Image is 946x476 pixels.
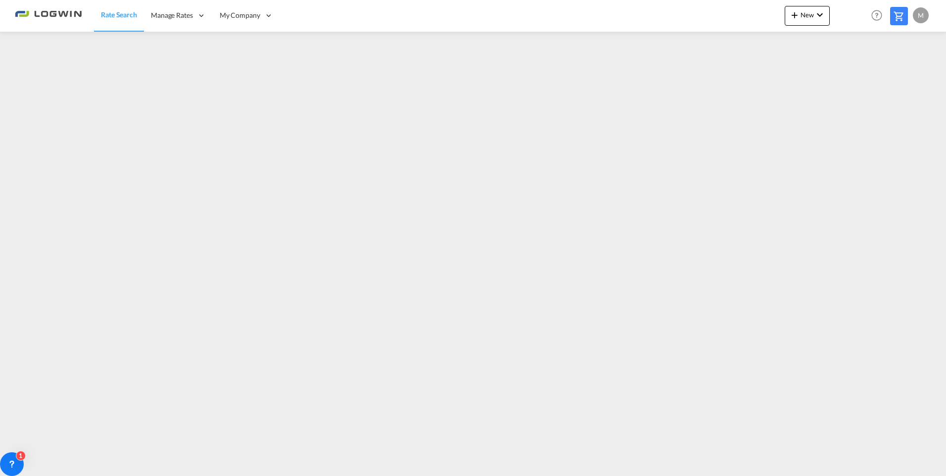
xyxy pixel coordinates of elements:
[913,7,929,23] div: M
[868,7,890,25] div: Help
[868,7,885,24] span: Help
[101,10,137,19] span: Rate Search
[789,11,826,19] span: New
[220,10,260,20] span: My Company
[785,6,830,26] button: icon-plus 400-fgNewicon-chevron-down
[814,9,826,21] md-icon: icon-chevron-down
[151,10,193,20] span: Manage Rates
[789,9,801,21] md-icon: icon-plus 400-fg
[15,4,82,27] img: 2761ae10d95411efa20a1f5e0282d2d7.png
